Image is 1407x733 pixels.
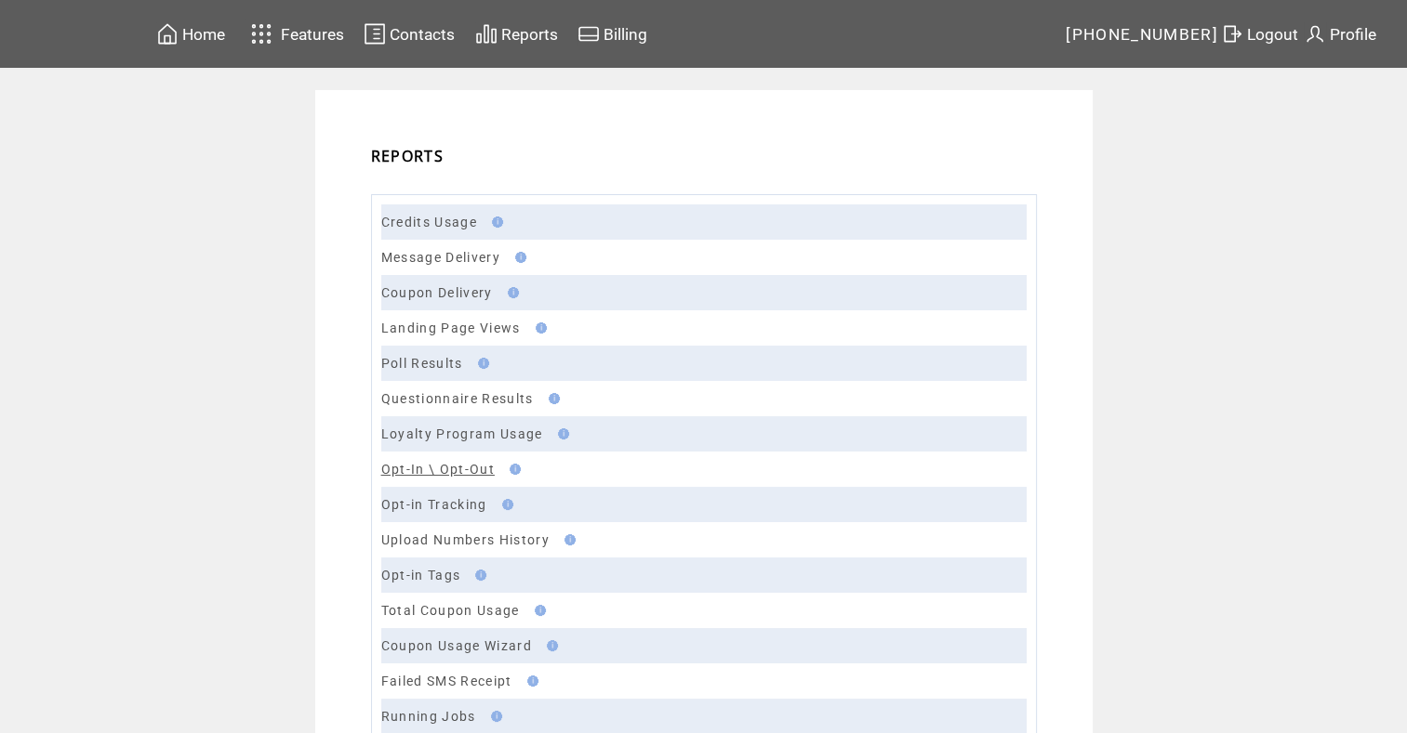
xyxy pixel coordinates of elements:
[381,250,500,265] a: Message Delivery
[364,22,386,46] img: contacts.svg
[541,640,558,651] img: help.gif
[470,569,486,581] img: help.gif
[381,215,477,229] a: Credits Usage
[281,25,344,44] span: Features
[1330,25,1376,44] span: Profile
[1301,20,1379,48] a: Profile
[381,426,543,441] a: Loyalty Program Usage
[475,22,498,46] img: chart.svg
[577,22,600,46] img: creidtcard.svg
[502,287,519,298] img: help.gif
[510,252,526,263] img: help.gif
[381,532,550,547] a: Upload Numbers History
[552,428,569,439] img: help.gif
[381,356,463,371] a: Poll Results
[1247,25,1298,44] span: Logout
[381,321,521,335] a: Landing Page Views
[182,25,225,44] span: Home
[604,25,647,44] span: Billing
[504,464,521,475] img: help.gif
[381,674,512,688] a: Failed SMS Receipt
[381,391,534,406] a: Questionnaire Results
[381,603,520,618] a: Total Coupon Usage
[472,20,561,48] a: Reports
[381,568,461,582] a: Opt-in Tags
[371,146,444,166] span: REPORTS
[381,462,495,477] a: Opt-In \ Opt-Out
[381,709,476,724] a: Running Jobs
[497,499,513,510] img: help.gif
[530,322,547,334] img: help.gif
[485,711,502,722] img: help.gif
[543,393,560,404] img: help.gif
[361,20,458,48] a: Contacts
[156,22,179,46] img: home.svg
[1221,22,1243,46] img: exit.svg
[522,675,538,687] img: help.gif
[1066,25,1218,44] span: [PHONE_NUMBER]
[243,16,348,52] a: Features
[575,20,650,48] a: Billing
[559,534,576,545] img: help.gif
[246,19,278,49] img: features.svg
[390,25,455,44] span: Contacts
[501,25,558,44] span: Reports
[381,638,532,653] a: Coupon Usage Wizard
[381,285,493,300] a: Coupon Delivery
[153,20,228,48] a: Home
[529,605,546,616] img: help.gif
[472,358,489,369] img: help.gif
[1304,22,1326,46] img: profile.svg
[486,216,503,228] img: help.gif
[1218,20,1301,48] a: Logout
[381,497,487,512] a: Opt-in Tracking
